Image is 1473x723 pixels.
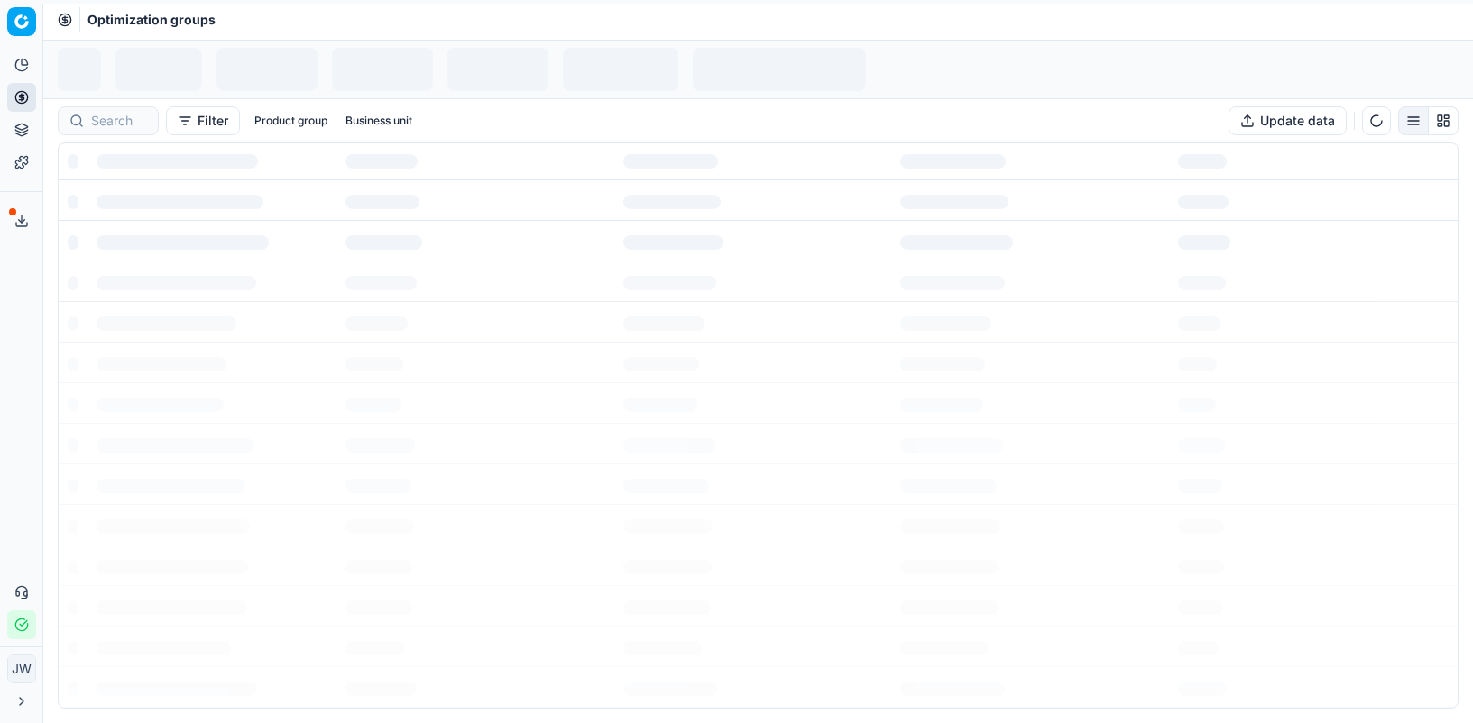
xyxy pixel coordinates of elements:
input: Search [91,112,147,130]
button: Update data [1229,106,1347,135]
nav: breadcrumb [87,11,216,29]
span: Optimization groups [87,11,216,29]
span: JW [8,655,35,682]
button: JW [7,654,36,683]
button: Business unit [338,110,419,132]
button: Filter [166,106,240,135]
button: Product group [247,110,335,132]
